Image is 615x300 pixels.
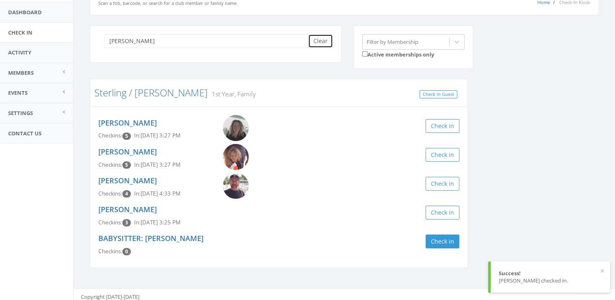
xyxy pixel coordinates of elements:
[98,118,157,128] a: [PERSON_NAME]
[122,248,131,255] span: Checkin count
[134,219,180,226] span: In: [DATE] 3:25 PM
[98,219,122,226] span: Checkins:
[426,206,459,220] button: Check in
[122,219,131,226] span: Checkin count
[8,130,41,137] span: Contact Us
[362,50,434,59] label: Active memberships only
[122,190,131,198] span: Checkin count
[134,132,180,139] span: In: [DATE] 3:27 PM
[94,86,208,99] a: Sterling / [PERSON_NAME]
[98,132,122,139] span: Checkins:
[367,38,418,46] div: Filter by Membership
[426,235,459,248] button: Check in
[362,51,367,57] input: Active memberships only
[499,277,602,285] div: [PERSON_NAME] checked in.
[98,248,122,255] span: Checkins:
[104,34,314,48] input: Search a name to check in
[98,204,157,214] a: [PERSON_NAME]
[223,115,249,141] img: Kelly_Sterling.png
[600,267,604,275] button: ×
[134,190,180,197] span: In: [DATE] 4:33 PM
[98,233,204,243] a: BABYSITTER: [PERSON_NAME]
[223,173,249,199] img: Roger_Minton.png
[98,190,122,197] span: Checkins:
[122,133,131,140] span: Checkin count
[426,148,459,162] button: Check in
[8,69,34,76] span: Members
[134,161,180,168] span: In: [DATE] 3:27 PM
[98,161,122,168] span: Checkins:
[426,119,459,133] button: Check in
[223,144,249,170] img: Shelby_Sterling.png
[208,89,256,98] small: 1st Year, Family
[8,109,33,117] span: Settings
[98,176,157,185] a: [PERSON_NAME]
[499,270,602,277] div: Success!
[8,89,28,96] span: Events
[308,34,333,48] button: Clear
[122,161,131,169] span: Checkin count
[98,147,157,157] a: [PERSON_NAME]
[419,90,457,99] a: Check In Guest
[426,177,459,191] button: Check in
